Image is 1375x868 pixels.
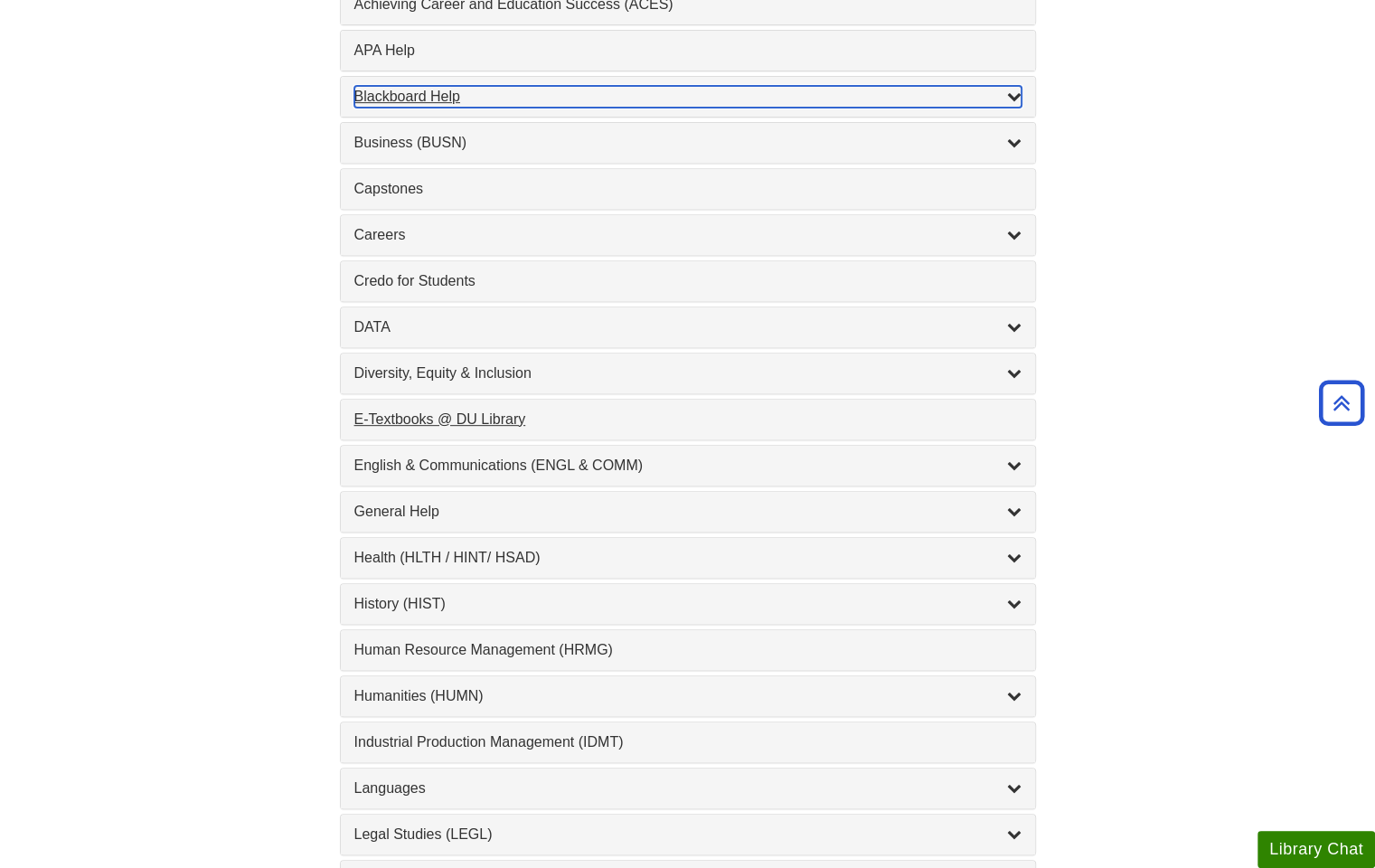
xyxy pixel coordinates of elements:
a: History (HIST) [354,593,1022,615]
a: Languages [354,778,1022,799]
a: Blackboard Help [354,86,1022,108]
a: Human Resource Management (HRMG) [354,639,1022,661]
a: DATA [354,316,1022,338]
button: Library Chat [1257,831,1375,868]
a: Business (BUSN) [354,132,1022,154]
a: Humanities (HUMN) [354,685,1022,707]
a: E-Textbooks @ DU Library [354,409,1022,430]
a: Careers [354,224,1022,246]
a: Capstones [354,178,1022,200]
a: Legal Studies (LEGL) [354,824,1022,845]
a: Credo for Students [354,270,1022,292]
a: Health (HLTH / HINT/ HSAD) [354,547,1022,569]
a: APA Help [354,40,1022,61]
a: English & Communications (ENGL & COMM) [354,455,1022,476]
a: General Help [354,501,1022,523]
a: Industrial Production Management (IDMT) [354,731,1022,753]
a: Diversity, Equity & Inclusion [354,363,1022,384]
a: Back to Top [1313,391,1370,415]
